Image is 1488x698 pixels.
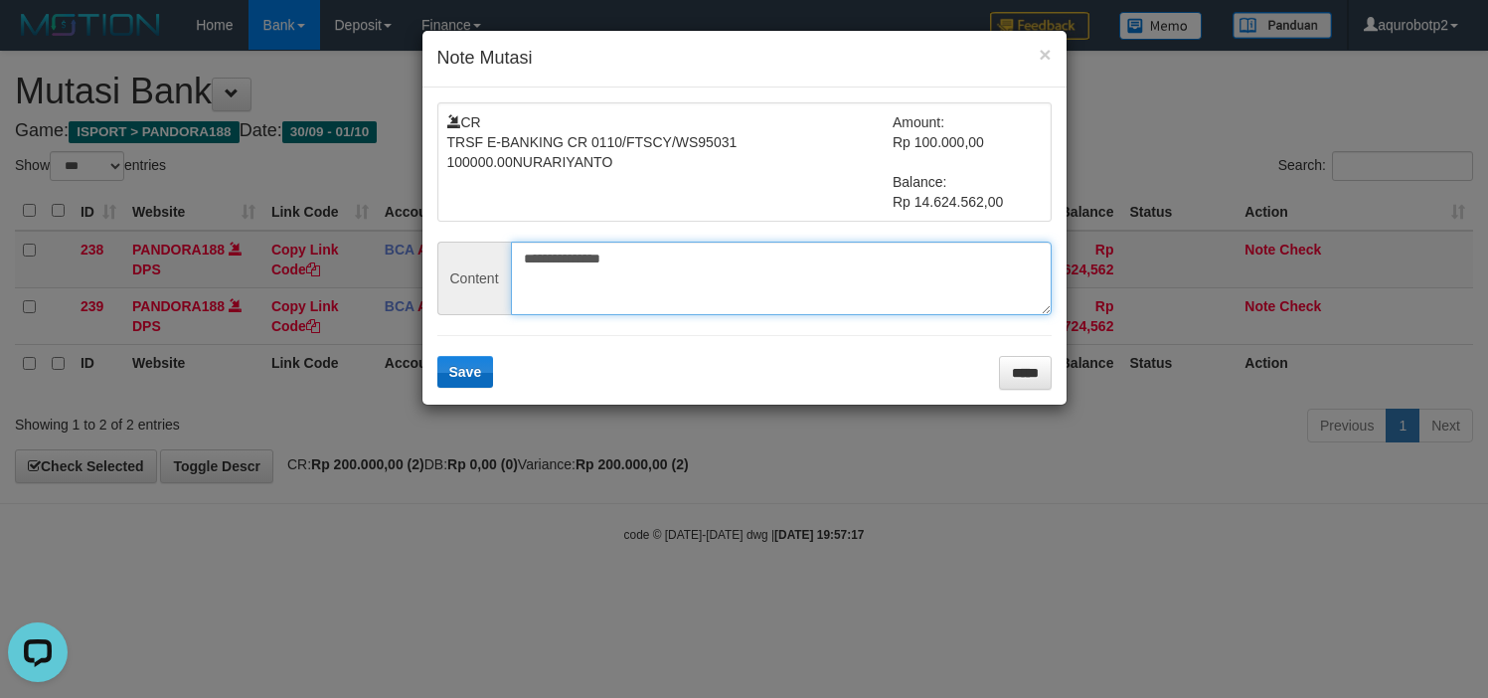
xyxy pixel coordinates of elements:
button: Save [437,356,494,388]
td: CR TRSF E-BANKING CR 0110/FTSCY/WS95031 100000.00NURARIYANTO [447,112,894,212]
span: Save [449,364,482,380]
span: Content [437,242,511,315]
h4: Note Mutasi [437,46,1052,72]
button: Open LiveChat chat widget [8,8,68,68]
td: Amount: Rp 100.000,00 Balance: Rp 14.624.562,00 [893,112,1042,212]
button: × [1039,44,1051,65]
